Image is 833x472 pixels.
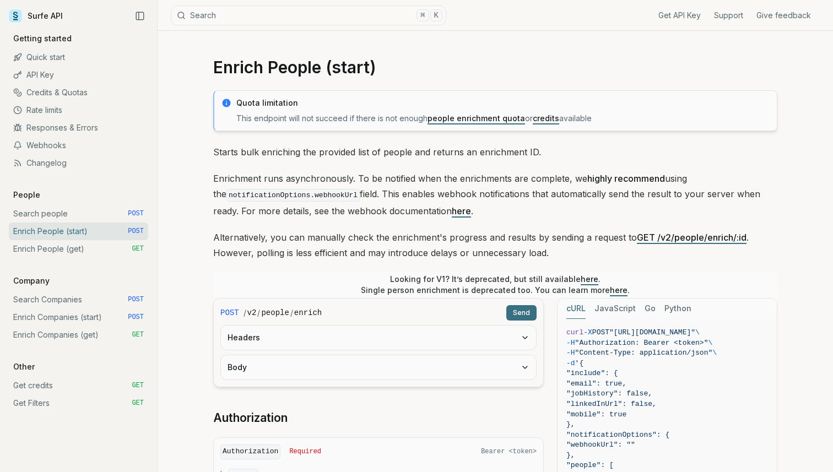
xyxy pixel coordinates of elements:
[9,154,148,172] a: Changelog
[213,230,777,261] p: Alternatively, you can manually check the enrichment's progress and results by sending a request ...
[128,295,144,304] span: POST
[428,113,525,123] a: people enrichment quota
[236,97,770,108] p: Quota limitation
[220,307,239,318] span: POST
[610,285,628,295] a: here
[566,441,635,449] span: "webhookUrl": ""
[587,173,665,184] strong: highly recommend
[236,113,770,124] p: This endpoint will not succeed if there is not enough or available
[9,33,76,44] p: Getting started
[9,223,148,240] a: Enrich People (start) POST
[257,307,260,318] span: /
[9,8,63,24] a: Surfe API
[128,227,144,236] span: POST
[132,381,144,390] span: GET
[566,400,657,408] span: "linkedInUrl": false,
[714,10,743,21] a: Support
[171,6,446,25] button: Search⌘K
[658,10,701,21] a: Get API Key
[566,369,618,377] span: "include": {
[132,399,144,408] span: GET
[289,447,321,456] span: Required
[128,209,144,218] span: POST
[247,307,257,318] code: v2
[575,349,713,357] span: "Content-Type: application/json"
[9,394,148,412] a: Get Filters GET
[9,101,148,119] a: Rate limits
[506,305,537,321] button: Send
[213,171,777,219] p: Enrichment runs asynchronously. To be notified when the enrichments are complete, we using the fi...
[566,379,626,388] span: "email": true,
[566,461,614,469] span: "people": [
[592,328,609,337] span: POST
[430,9,442,21] kbd: K
[416,9,429,21] kbd: ⌘
[9,137,148,154] a: Webhooks
[213,57,777,77] h1: Enrich People (start)
[575,359,584,367] span: '{
[9,275,54,286] p: Company
[9,84,148,101] a: Credits & Quotas
[221,325,536,350] button: Headers
[708,339,712,347] span: \
[9,48,148,66] a: Quick start
[132,245,144,253] span: GET
[594,299,636,319] button: JavaScript
[566,299,586,319] button: cURL
[132,330,144,339] span: GET
[226,189,360,202] code: notificationOptions.webhookUrl
[9,326,148,344] a: Enrich Companies (get) GET
[220,444,280,459] code: Authorization
[361,274,630,296] p: Looking for V1? It’s deprecated, but still available . Single person enrichment is deprecated too...
[609,328,695,337] span: "[URL][DOMAIN_NAME]"
[452,205,471,216] a: here
[712,349,717,357] span: \
[9,240,148,258] a: Enrich People (get) GET
[637,232,747,243] a: GET /v2/people/enrich/:id
[533,113,559,123] a: credits
[9,291,148,308] a: Search Companies POST
[566,410,626,419] span: "mobile": true
[756,10,811,21] a: Give feedback
[9,66,148,84] a: API Key
[566,328,583,337] span: curl
[9,189,45,200] p: People
[566,431,669,439] span: "notificationOptions": {
[9,205,148,223] a: Search people POST
[9,119,148,137] a: Responses & Errors
[664,299,691,319] button: Python
[213,144,777,160] p: Starts bulk enriching the provided list of people and returns an enrichment ID.
[583,328,592,337] span: -X
[290,307,293,318] span: /
[261,307,289,318] code: people
[244,307,246,318] span: /
[566,420,575,428] span: },
[213,410,288,426] a: Authorization
[581,274,598,284] a: here
[128,313,144,322] span: POST
[695,328,700,337] span: \
[294,307,322,318] code: enrich
[566,349,575,357] span: -H
[9,361,39,372] p: Other
[645,299,656,319] button: Go
[9,308,148,326] a: Enrich Companies (start) POST
[481,447,537,456] span: Bearer <token>
[566,359,575,367] span: -d
[9,377,148,394] a: Get credits GET
[566,339,575,347] span: -H
[566,451,575,459] span: },
[221,355,536,379] button: Body
[566,389,652,398] span: "jobHistory": false,
[575,339,708,347] span: "Authorization: Bearer <token>"
[132,8,148,24] button: Collapse Sidebar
